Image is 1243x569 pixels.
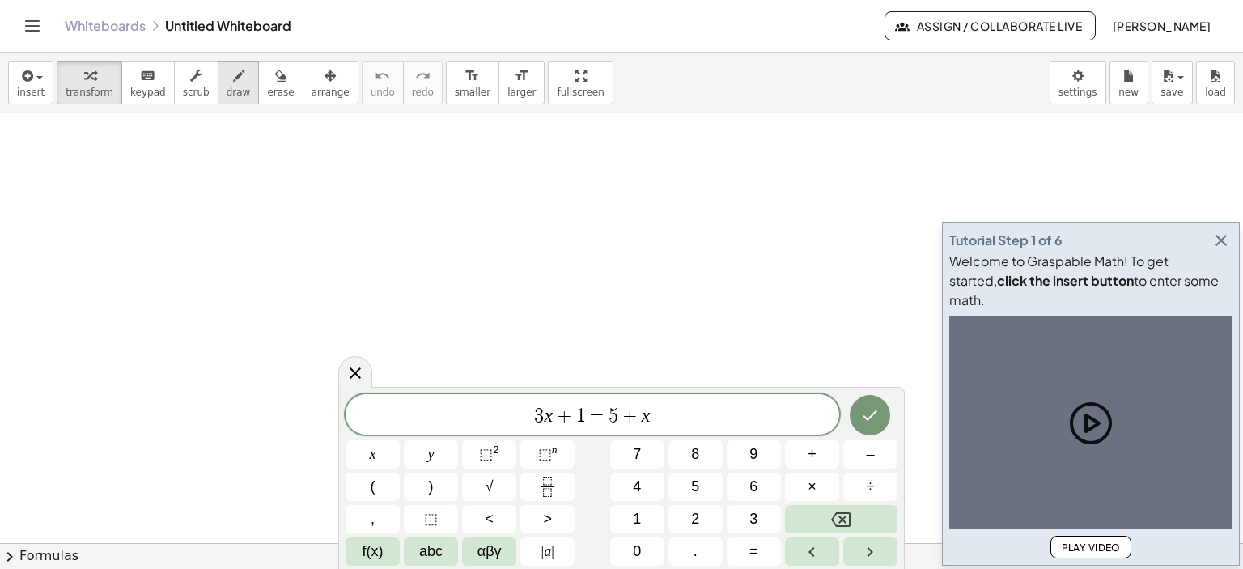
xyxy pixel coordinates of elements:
button: transform [57,61,122,104]
span: transform [66,87,113,98]
span: > [543,508,552,530]
button: 4 [610,473,664,501]
button: insert [8,61,53,104]
button: draw [218,61,260,104]
span: redo [412,87,434,98]
b: click the insert button [997,272,1134,289]
a: Whiteboards [65,18,146,34]
span: erase [267,87,294,98]
button: settings [1050,61,1106,104]
i: keyboard [140,66,155,86]
span: = [749,541,758,563]
span: insert [17,87,45,98]
span: larger [507,87,536,98]
span: ) [429,476,434,498]
button: fullscreen [548,61,613,104]
button: Squared [462,440,516,469]
button: load [1196,61,1235,104]
i: format_size [465,66,480,86]
button: save [1152,61,1193,104]
button: y [404,440,458,469]
button: Assign / Collaborate Live [885,11,1096,40]
span: 7 [633,444,641,465]
button: ) [404,473,458,501]
span: 0 [633,541,641,563]
span: undo [371,87,395,98]
span: 9 [749,444,757,465]
span: + [808,444,817,465]
div: Welcome to Graspable Math! To get started, to enter some math. [949,252,1232,310]
button: 5 [668,473,723,501]
i: undo [375,66,390,86]
span: × [808,476,817,498]
span: | [541,543,545,559]
span: 3 [749,508,757,530]
span: arrange [312,87,350,98]
button: Plus [785,440,839,469]
button: Alphabet [404,537,458,566]
button: format_sizesmaller [446,61,499,104]
button: 0 [610,537,664,566]
span: Play Video [1061,541,1121,554]
span: + [553,406,576,426]
span: abc [419,541,443,563]
button: . [668,537,723,566]
span: [PERSON_NAME] [1112,19,1211,33]
button: Play Video [1050,536,1131,558]
button: scrub [174,61,218,104]
button: erase [258,61,303,104]
span: | [551,543,554,559]
button: , [346,505,400,533]
span: new [1118,87,1139,98]
span: 1 [633,508,641,530]
span: 4 [633,476,641,498]
span: ⬚ [538,446,552,462]
button: 7 [610,440,664,469]
span: √ [486,476,494,498]
span: Assign / Collaborate Live [898,19,1082,33]
span: keypad [130,87,166,98]
span: 1 [576,406,586,426]
span: 2 [691,508,699,530]
button: 2 [668,505,723,533]
button: Toggle navigation [19,13,45,39]
span: αβγ [477,541,502,563]
button: undoundo [362,61,404,104]
span: smaller [455,87,490,98]
button: Absolute value [520,537,575,566]
span: a [541,541,554,563]
button: Divide [843,473,897,501]
span: 8 [691,444,699,465]
i: redo [415,66,431,86]
button: Minus [843,440,897,469]
button: Left arrow [785,537,839,566]
span: . [694,541,698,563]
button: Placeholder [404,505,458,533]
button: 6 [727,473,781,501]
span: load [1205,87,1226,98]
span: settings [1058,87,1097,98]
button: Greater than [520,505,575,533]
span: = [586,406,609,426]
span: 6 [749,476,757,498]
button: Functions [346,537,400,566]
button: ( [346,473,400,501]
button: Times [785,473,839,501]
button: 8 [668,440,723,469]
var: x [544,405,553,426]
span: – [866,444,874,465]
span: 5 [691,476,699,498]
button: 9 [727,440,781,469]
span: ÷ [867,476,875,498]
button: Fraction [520,473,575,501]
button: 3 [727,505,781,533]
span: save [1160,87,1183,98]
span: < [485,508,494,530]
button: format_sizelarger [498,61,545,104]
sup: n [552,444,558,456]
button: Backspace [785,505,897,533]
span: ⬚ [479,446,493,462]
button: Less than [462,505,516,533]
span: fullscreen [557,87,604,98]
button: Greek alphabet [462,537,516,566]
